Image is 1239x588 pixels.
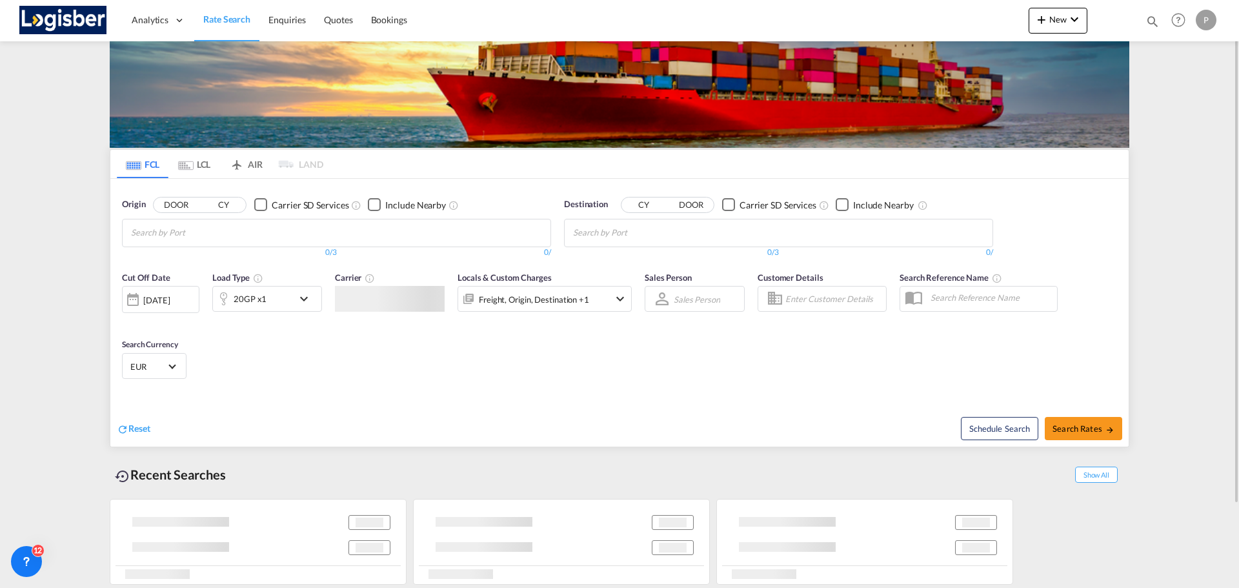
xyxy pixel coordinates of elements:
md-icon: icon-backup-restore [115,469,130,484]
span: Locals & Custom Charges [458,272,552,283]
div: 20GP x1 [234,290,267,308]
span: Enquiries [268,14,306,25]
button: DOOR [154,198,199,212]
div: Include Nearby [385,199,446,212]
div: Freight Origin Destination Factory Stuffingicon-chevron-down [458,286,632,312]
div: Help [1167,9,1196,32]
md-icon: Your search will be saved by the below given name [992,273,1002,283]
button: DOOR [669,198,714,212]
md-icon: icon-arrow-right [1105,425,1114,434]
span: Origin [122,198,145,211]
md-checkbox: Checkbox No Ink [368,198,446,212]
span: Analytics [132,14,168,26]
span: Cut Off Date [122,272,170,283]
md-icon: Unchecked: Search for CY (Container Yard) services for all selected carriers.Checked : Search for... [819,200,829,210]
md-icon: icon-chevron-down [296,291,318,307]
div: P [1196,10,1216,30]
md-tab-item: FCL [117,150,168,178]
div: Carrier SD Services [740,199,816,212]
md-checkbox: Checkbox No Ink [254,198,348,212]
input: Enter Customer Details [785,289,882,309]
span: Reset [128,423,150,434]
md-datepicker: Select [122,312,132,329]
div: Include Nearby [853,199,914,212]
span: Load Type [212,272,263,283]
span: Customer Details [758,272,823,283]
input: Search Reference Name [924,288,1057,307]
span: Bookings [371,14,407,25]
md-icon: icon-airplane [229,157,245,167]
div: 0/3 [564,247,779,258]
span: Search Currency [122,340,178,349]
md-select: Sales Person [672,290,721,309]
span: Quotes [324,14,352,25]
md-select: Select Currency: € EUREuro [129,357,179,376]
div: 0/ [337,247,552,258]
button: Note: By default Schedule search will only considerorigin ports, destination ports and cut off da... [961,417,1038,440]
button: icon-plus 400-fgNewicon-chevron-down [1029,8,1087,34]
div: OriginDOOR CY Checkbox No InkUnchecked: Search for CY (Container Yard) services for all selected ... [110,179,1129,447]
span: Search Rates [1053,423,1114,434]
button: CY [621,198,667,212]
div: icon-refreshReset [117,422,150,436]
span: Search Reference Name [900,272,1002,283]
md-icon: icon-chevron-down [612,291,628,307]
div: [DATE] [122,286,199,313]
md-icon: Unchecked: Search for CY (Container Yard) services for all selected carriers.Checked : Search for... [351,200,361,210]
span: Destination [564,198,608,211]
span: Rate Search [203,14,250,25]
span: Show All [1075,467,1118,483]
div: Recent Searches [110,460,231,489]
div: [DATE] [143,294,170,306]
input: Chips input. [131,223,254,243]
md-icon: Unchecked: Ignores neighbouring ports when fetching rates.Checked : Includes neighbouring ports w... [448,200,459,210]
md-tab-item: LCL [168,150,220,178]
md-pagination-wrapper: Use the left and right arrow keys to navigate between tabs [117,150,323,178]
div: Carrier SD Services [272,199,348,212]
md-tab-item: AIR [220,150,272,178]
button: Search Ratesicon-arrow-right [1045,417,1122,440]
input: Chips input. [573,223,696,243]
md-checkbox: Checkbox No Ink [836,198,914,212]
md-icon: Unchecked: Ignores neighbouring ports when fetching rates.Checked : Includes neighbouring ports w... [918,200,928,210]
div: 0/ [779,247,994,258]
div: icon-magnify [1145,14,1160,34]
div: Freight Origin Destination Factory Stuffing [479,290,589,309]
span: New [1034,14,1082,25]
button: CY [201,198,246,212]
md-icon: icon-magnify [1145,14,1160,28]
span: Sales Person [645,272,692,283]
md-icon: icon-chevron-down [1067,12,1082,27]
span: Help [1167,9,1189,31]
span: Carrier [335,272,375,283]
md-icon: icon-plus 400-fg [1034,12,1049,27]
span: EUR [130,361,166,372]
md-icon: The selected Trucker/Carrierwill be displayed in the rate results If the rates are from another f... [365,273,375,283]
div: 0/3 [122,247,337,258]
md-icon: icon-refresh [117,423,128,435]
md-chips-wrap: Chips container with autocompletion. Enter the text area, type text to search, and then use the u... [571,219,701,243]
md-chips-wrap: Chips container with autocompletion. Enter the text area, type text to search, and then use the u... [129,219,259,243]
md-icon: icon-information-outline [253,273,263,283]
img: d7a75e507efd11eebffa5922d020a472.png [19,6,106,35]
md-checkbox: Checkbox No Ink [722,198,816,212]
div: 20GP x1icon-chevron-down [212,286,322,312]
